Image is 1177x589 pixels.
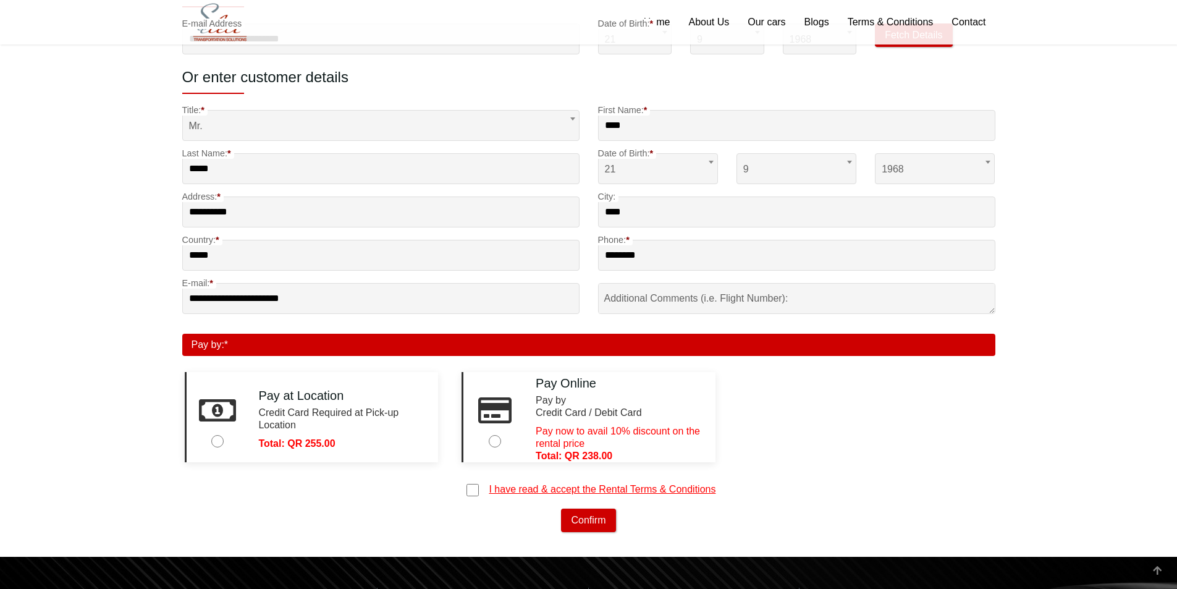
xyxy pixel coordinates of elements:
span: 9 [690,23,764,54]
label: Country: [182,235,222,245]
label: Title: [182,105,208,116]
span: 9 [736,153,856,184]
div: Pay now to avail 10% discount on the rental price [536,425,706,450]
span: 9 [743,154,850,185]
label: E-mail: [182,278,216,289]
label: Date of Birth: [598,148,657,159]
div: Pay by: [182,334,995,356]
span: 21 [598,23,672,54]
label: First Name: [598,105,651,116]
strong: Total: QR 238.00 [536,451,612,461]
label: Additional Comments (i.e. Flight Number): [604,283,788,314]
label: Address: [182,192,224,202]
label: Phone: [598,235,633,245]
a: I have read & accept the Rental Terms & Conditions [489,484,715,494]
h4: Pay Online [536,375,706,391]
h4: Pay at Location [258,388,429,404]
div: Credit Card Required at Pick-up Location [258,407,429,431]
h3: Or enter customer details [182,68,995,94]
span: 1968 [783,23,857,54]
span: Mr. [182,110,580,141]
span: Mr. [189,111,573,142]
label: E-mail Address [182,19,245,29]
button: Confirm [561,509,615,532]
strong: Total: QR 255.00 [258,438,335,449]
label: City: [598,192,619,202]
span: 21 [605,154,711,185]
span: 1968 [875,153,995,184]
span: 21 [598,153,718,184]
label: Date of Birth: [598,19,657,29]
div: Go to top [1144,557,1171,583]
span: 1968 [882,154,988,185]
label: Last Name: [182,148,234,159]
img: Select Rent a Car [185,1,255,44]
div: Pay by Credit Card / Debit Card [536,394,706,419]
